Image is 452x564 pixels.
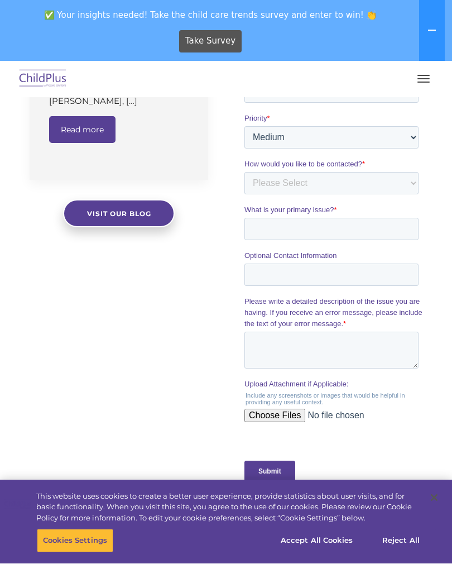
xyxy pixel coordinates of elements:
a: Read more [49,117,116,144]
button: Accept All Cookies [275,529,359,553]
button: Reject All [366,529,436,553]
button: Close [422,486,446,510]
button: Cookies Settings [37,529,113,553]
span: ✅ Your insights needed! Take the child care trends survey and enter to win! 👏 [4,4,417,26]
img: ChildPlus by Procare Solutions [17,66,69,93]
span: Visit our blog [86,210,151,218]
div: This website uses cookies to create a better user experience, provide statistics about user visit... [36,491,421,524]
a: Take Survey [179,31,242,53]
span: Take Survey [185,32,235,51]
a: Visit our blog [63,200,175,228]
